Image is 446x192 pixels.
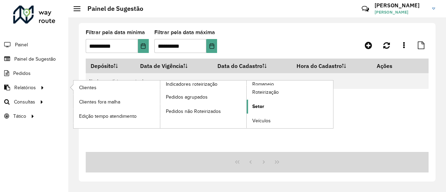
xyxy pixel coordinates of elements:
[13,70,31,77] span: Pedidos
[213,59,292,73] th: Data do Cadastro
[160,104,247,118] a: Pedidos não Roteirizados
[252,103,264,110] span: Setor
[166,93,208,101] span: Pedidos agrupados
[86,59,136,73] th: Depósito
[247,85,333,99] a: Roteirização
[74,80,247,128] a: Indicadores roteirização
[15,41,28,48] span: Painel
[166,80,217,88] span: Indicadores roteirização
[375,9,427,15] span: [PERSON_NAME]
[14,98,35,106] span: Consultas
[79,113,137,120] span: Edição tempo atendimento
[206,39,217,53] button: Choose Date
[13,113,26,120] span: Tático
[247,114,333,128] a: Veículos
[247,100,333,114] a: Setor
[136,59,213,73] th: Data de Vigência
[292,59,372,73] th: Hora do Cadastro
[79,84,97,91] span: Clientes
[252,80,274,88] span: Romaneio
[14,55,56,63] span: Painel de Sugestão
[86,73,429,89] td: Nenhum registro encontrado
[252,117,271,124] span: Veículos
[375,2,427,9] h3: [PERSON_NAME]
[160,80,333,128] a: Romaneio
[86,28,145,37] label: Filtrar pela data mínima
[252,89,279,96] span: Roteirização
[154,28,215,37] label: Filtrar pela data máxima
[358,1,373,16] a: Contato Rápido
[372,59,414,73] th: Ações
[160,90,247,104] a: Pedidos agrupados
[74,80,160,94] a: Clientes
[138,39,149,53] button: Choose Date
[166,108,221,115] span: Pedidos não Roteirizados
[79,98,120,106] span: Clientes fora malha
[14,84,36,91] span: Relatórios
[74,95,160,109] a: Clientes fora malha
[74,109,160,123] a: Edição tempo atendimento
[80,5,143,13] h2: Painel de Sugestão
